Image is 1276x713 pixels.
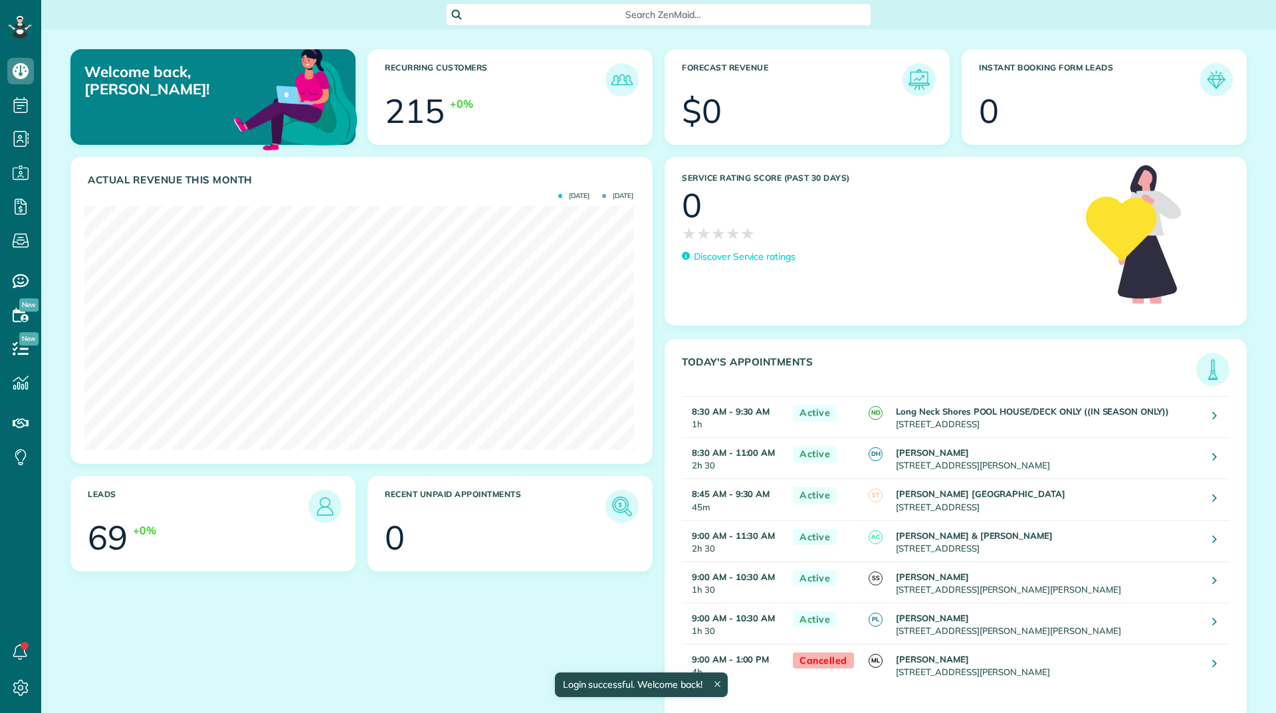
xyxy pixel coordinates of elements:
strong: 8:30 AM - 11:00 AM [692,447,775,458]
span: ★ [696,222,711,245]
strong: [PERSON_NAME] [GEOGRAPHIC_DATA] [896,488,1065,499]
strong: [PERSON_NAME] & [PERSON_NAME] [896,530,1053,541]
td: [STREET_ADDRESS] [893,479,1202,520]
td: 2h 30 [682,438,786,479]
strong: [PERSON_NAME] [896,447,969,458]
div: 69 [88,521,128,554]
span: ★ [726,222,740,245]
a: Discover Service ratings [682,250,796,264]
span: ★ [682,222,696,245]
td: [STREET_ADDRESS][PERSON_NAME][PERSON_NAME] [893,603,1202,644]
span: AC [869,530,883,544]
td: [STREET_ADDRESS] [893,397,1202,438]
span: Cancelled [793,653,854,669]
div: 0 [979,94,999,128]
h3: Recent unpaid appointments [385,490,605,523]
strong: [PERSON_NAME] [896,571,969,582]
div: 215 [385,94,445,128]
strong: 9:00 AM - 10:30 AM [692,613,775,623]
strong: 8:30 AM - 9:30 AM [692,406,770,417]
td: 1h 30 [682,603,786,644]
td: [STREET_ADDRESS][PERSON_NAME][PERSON_NAME] [893,561,1202,603]
td: 1h [682,397,786,438]
img: icon_todays_appointments-901f7ab196bb0bea1936b74009e4eb5ffbc2d2711fa7634e0d609ed5ef32b18b.png [1200,356,1226,383]
td: 45m [682,479,786,520]
strong: 8:45 AM - 9:30 AM [692,488,770,499]
span: Active [793,570,837,587]
div: +0% [450,96,473,112]
span: Active [793,487,837,504]
div: $0 [682,94,722,128]
td: 4h [682,644,786,685]
span: [DATE] [602,193,633,199]
strong: [PERSON_NAME] [896,654,969,664]
div: +0% [133,523,156,538]
img: dashboard_welcome-42a62b7d889689a78055ac9021e634bf52bae3f8056760290aed330b23ab8690.png [231,34,360,163]
strong: Long Neck Shores POOL HOUSE/DECK ONLY ((IN SEASON ONLY)) [896,406,1169,417]
h3: Actual Revenue this month [88,174,639,186]
h3: Service Rating score (past 30 days) [682,173,1073,183]
h3: Leads [88,490,308,523]
p: Welcome back, [PERSON_NAME]! [84,63,265,98]
span: ND [869,406,883,420]
h3: Instant Booking Form Leads [979,63,1200,96]
div: 0 [385,521,405,554]
span: New [19,332,39,346]
span: New [19,298,39,312]
strong: [PERSON_NAME] [896,613,969,623]
span: SS [869,571,883,585]
strong: 9:00 AM - 1:00 PM [692,654,769,664]
span: Active [793,446,837,462]
img: icon_recurring_customers-cf858462ba22bcd05b5a5880d41d6543d210077de5bb9ebc9590e49fd87d84ed.png [609,66,635,93]
img: icon_unpaid_appointments-47b8ce3997adf2238b356f14209ab4cced10bd1f174958f3ca8f1d0dd7fffeee.png [609,493,635,520]
span: Active [793,529,837,546]
h3: Today's Appointments [682,356,1196,386]
span: DH [869,447,883,461]
td: [STREET_ADDRESS] [893,520,1202,561]
div: Login successful. Welcome back! [554,672,727,697]
span: ML [869,654,883,668]
img: icon_leads-1bed01f49abd5b7fead27621c3d59655bb73ed531f8eeb49469d10e621d6b896.png [312,493,338,520]
img: icon_forecast_revenue-8c13a41c7ed35a8dcfafea3cbb826a0462acb37728057bba2d056411b612bbbe.png [906,66,932,93]
div: 0 [682,189,702,222]
span: PL [869,613,883,627]
span: Active [793,611,837,628]
td: [STREET_ADDRESS][PERSON_NAME] [893,438,1202,479]
td: 1h 30 [682,561,786,603]
td: [STREET_ADDRESS][PERSON_NAME] [893,644,1202,685]
span: ★ [711,222,726,245]
span: [DATE] [558,193,589,199]
img: icon_form_leads-04211a6a04a5b2264e4ee56bc0799ec3eb69b7e499cbb523a139df1d13a81ae0.png [1203,66,1229,93]
td: 2h 30 [682,520,786,561]
h3: Forecast Revenue [682,63,903,96]
p: Discover Service ratings [694,250,796,264]
span: ST [869,488,883,502]
strong: 9:00 AM - 10:30 AM [692,571,775,582]
h3: Recurring Customers [385,63,605,96]
span: Active [793,405,837,421]
span: ★ [740,222,755,245]
strong: 9:00 AM - 11:30 AM [692,530,775,541]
